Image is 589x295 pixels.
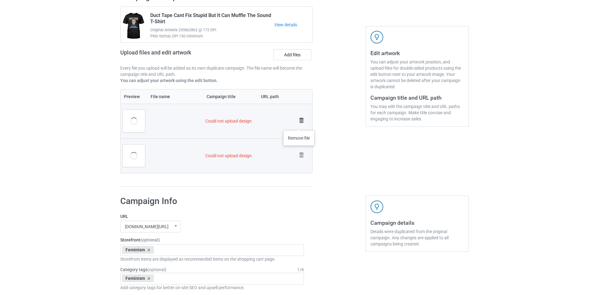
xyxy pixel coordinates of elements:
img: svg+xml;base64,PD94bWwgdmVyc2lvbj0iMS4wIiBlbmNvZGluZz0iVVRGLTgiPz4KPHN2ZyB3aWR0aD0iMjhweCIgaGVpZ2... [297,151,306,159]
span: (optional) [140,237,160,242]
div: [DOMAIN_NAME][URL] [125,224,169,229]
div: Feminism [122,246,154,254]
label: Storefront [120,237,304,243]
p: Every file you upload will be added as its own duplicate campaign. The file name will become the ... [120,65,313,77]
div: 1 / 6 [297,267,304,273]
label: URL [120,213,304,219]
span: Original Artwork 2398x2862 @ 172 DPI [150,27,274,33]
div: Storefront items are displayed as recommended items on the shopping cart page. [120,256,304,262]
th: Campaign title [203,89,257,104]
h3: Campaign title and URL path [370,94,464,101]
img: svg+xml;base64,PD94bWwgdmVyc2lvbj0iMS4wIiBlbmNvZGluZz0iVVRGLTgiPz4KPHN2ZyB3aWR0aD0iNDJweCIgaGVpZ2... [370,31,383,44]
div: You can adjust your artwork position, and upload files for double-sided products using the edit b... [370,59,464,90]
label: Add files [273,49,311,60]
td: Could not upload design [203,104,295,138]
th: Preview [121,89,147,104]
b: You can adjust your artwork using the edit button. [120,78,218,83]
div: Remove file [283,130,314,146]
img: svg+xml;base64,PD94bWwgdmVyc2lvbj0iMS4wIiBlbmNvZGluZz0iVVRGLTgiPz4KPHN2ZyB3aWR0aD0iNDJweCIgaGVpZ2... [370,200,383,213]
div: Details were duplicated from the original campaign. Any changes are applied to all campaigns bein... [370,228,464,247]
th: File name [147,89,203,104]
span: PNG format, DPI 150 minimum [150,33,274,39]
h3: Edit artwork [370,50,464,57]
h3: Campaign details [370,219,464,226]
h1: Campaign Info [120,196,304,207]
h2: Upload files and edit artwork [120,49,236,61]
a: View details [274,22,312,28]
span: Duct Tape Cant Fix Stupid But It Can Muffle The Sound T-Shirt [150,12,274,27]
div: Add category tags for better on-site SEO and upsell performance. [120,284,304,291]
th: URL path [258,89,295,104]
span: (optional) [147,267,166,272]
img: svg+xml;base64,PD94bWwgdmVyc2lvbj0iMS4wIiBlbmNvZGluZz0iVVRGLTgiPz4KPHN2ZyB3aWR0aD0iMjhweCIgaGVpZ2... [297,116,306,125]
td: Could not upload design [203,138,295,173]
label: Category tags [120,267,166,273]
div: Feminism [122,275,154,282]
div: You may edit the campaign title and URL paths for each campaign. Make title concise and engaging ... [370,103,464,122]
